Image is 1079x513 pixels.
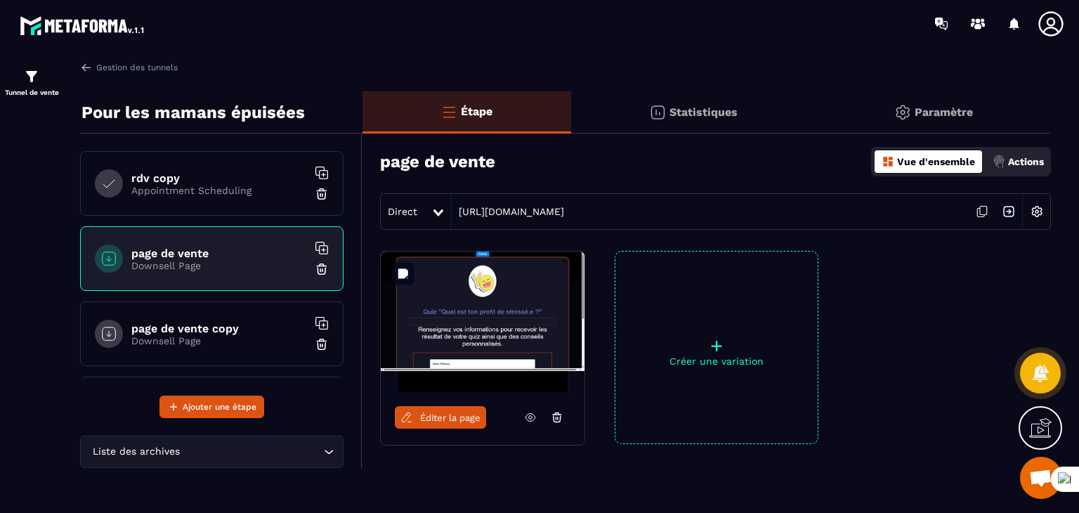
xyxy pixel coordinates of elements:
img: logo [20,13,146,38]
p: + [615,336,818,356]
a: Gestion des tunnels [80,61,178,74]
img: dashboard-orange.40269519.svg [882,155,894,168]
h6: page de vente copy [131,322,307,335]
img: bars-o.4a397970.svg [440,103,457,120]
a: Ouvrir le chat [1020,457,1062,499]
h3: page de vente [380,152,495,171]
p: Downsell Page [131,260,307,271]
span: Ajouter une étape [183,400,256,414]
span: Liste des archives [89,444,183,460]
p: Tunnel de vente [4,89,60,96]
p: Étape [461,105,492,118]
img: setting-gr.5f69749f.svg [894,104,911,121]
img: arrow [80,61,93,74]
p: Appointment Scheduling [131,185,307,196]
img: trash [315,187,329,201]
span: Éditer la page [420,413,480,423]
a: formationformationTunnel de vente [4,58,60,107]
p: Actions [1008,156,1044,167]
p: Paramètre [915,105,973,119]
img: actions.d6e523a2.png [993,155,1005,168]
img: image [381,252,584,392]
p: Pour les mamans épuisées [81,98,305,126]
button: Ajouter une étape [159,396,264,418]
a: Éditer la page [395,406,486,429]
p: Créer une variation [615,356,818,367]
p: Statistiques [669,105,738,119]
h6: rdv copy [131,171,307,185]
img: trash [315,262,329,276]
span: Direct [388,206,417,217]
h6: page de vente [131,247,307,260]
img: trash [315,337,329,351]
input: Search for option [183,444,320,460]
img: stats.20deebd0.svg [649,104,666,121]
p: Downsell Page [131,335,307,346]
a: [URL][DOMAIN_NAME] [452,206,564,217]
img: arrow-next.bcc2205e.svg [995,198,1022,225]
img: setting-w.858f3a88.svg [1024,198,1050,225]
p: Vue d'ensemble [897,156,975,167]
div: Search for option [80,436,344,468]
img: formation [23,68,40,85]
